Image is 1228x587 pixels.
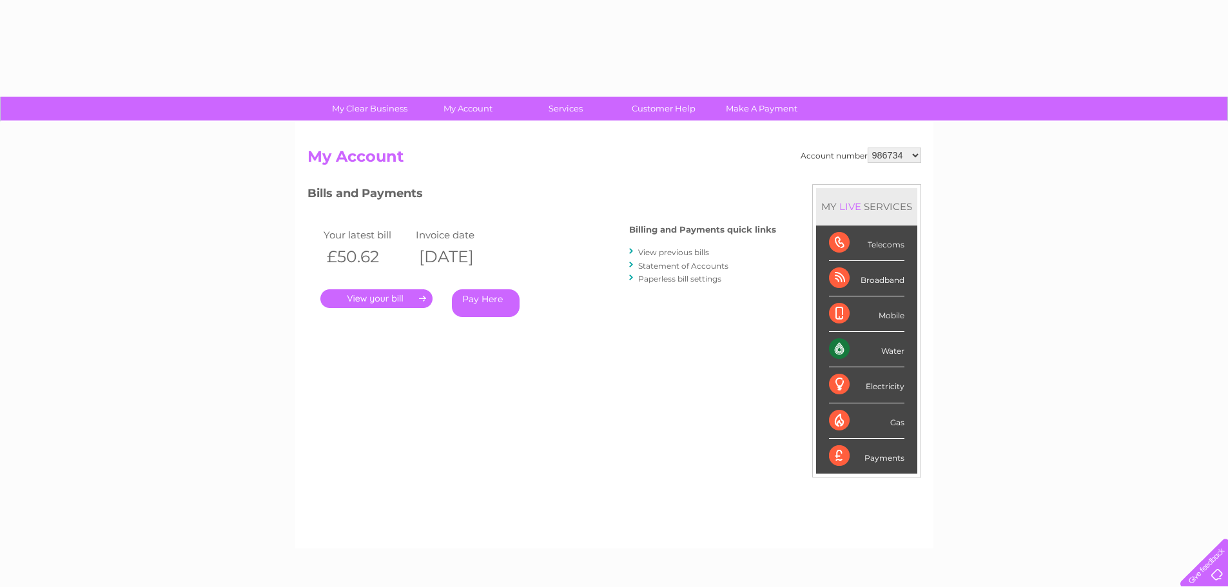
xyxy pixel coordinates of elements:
div: Telecoms [829,226,904,261]
a: Pay Here [452,289,520,317]
div: Mobile [829,296,904,332]
a: Make A Payment [708,97,815,120]
div: Electricity [829,367,904,403]
h4: Billing and Payments quick links [629,225,776,235]
a: Paperless bill settings [638,274,721,284]
a: My Account [414,97,521,120]
a: Statement of Accounts [638,261,728,271]
div: LIVE [837,200,864,213]
div: Water [829,332,904,367]
h2: My Account [307,148,921,172]
h3: Bills and Payments [307,184,776,207]
div: Broadband [829,261,904,296]
div: MY SERVICES [816,188,917,225]
div: Payments [829,439,904,474]
a: My Clear Business [317,97,423,120]
a: Customer Help [610,97,717,120]
a: . [320,289,433,308]
td: Invoice date [413,226,505,244]
th: £50.62 [320,244,413,270]
th: [DATE] [413,244,505,270]
td: Your latest bill [320,226,413,244]
a: Services [512,97,619,120]
a: View previous bills [638,247,709,257]
div: Account number [801,148,921,163]
div: Gas [829,403,904,439]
